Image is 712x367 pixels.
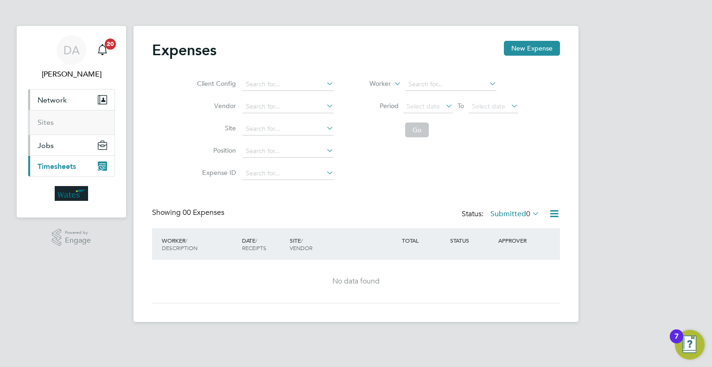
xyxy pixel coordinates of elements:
div: No data found [161,277,551,286]
label: Site [194,124,236,132]
div: STATUS [448,232,496,249]
span: Engage [65,237,91,245]
label: Submitted [490,209,540,219]
span: To [455,100,467,112]
label: Period [357,102,399,110]
label: Expense ID [194,168,236,177]
a: DA[PERSON_NAME] [28,35,115,80]
a: Powered byEngage [52,229,91,246]
span: 20 [105,39,116,50]
span: Select date [472,102,505,110]
button: Network [28,90,114,110]
label: Worker [349,79,391,89]
a: 20 [93,35,112,65]
input: Search for... [242,78,334,91]
label: Position [194,146,236,155]
a: Go to home page [28,186,115,201]
span: Select date [407,102,440,110]
input: Search for... [242,145,334,158]
div: Status: [462,208,541,221]
span: Network [38,96,67,104]
span: 0 [526,209,530,219]
span: Dimitar Aleksiev [28,69,115,80]
div: WORKER [159,232,240,256]
button: Open Resource Center, 7 new notifications [675,330,705,360]
span: / [255,237,257,244]
div: APPROVER [496,232,544,249]
button: Timesheets [28,156,114,176]
span: RECEIPTS [242,244,267,251]
span: VENDOR [290,244,312,251]
div: DATE [240,232,288,256]
div: SITE [287,232,400,256]
h2: Expenses [152,41,216,59]
div: 7 [674,336,679,348]
button: New Expense [504,41,560,56]
input: Search for... [405,78,496,91]
div: Showing [152,208,226,218]
span: / [301,237,303,244]
span: Jobs [38,141,54,150]
span: DESCRIPTION [162,244,197,251]
span: / [185,237,187,244]
span: Powered by [65,229,91,237]
div: TOTAL [400,232,448,249]
div: Network [28,110,114,135]
button: Go [405,122,429,137]
label: Vendor [194,102,236,110]
span: 00 Expenses [183,208,224,217]
span: DA [64,44,80,56]
input: Search for... [242,100,334,113]
a: Sites [38,118,54,127]
input: Search for... [242,167,334,180]
span: Timesheets [38,162,76,171]
label: Client Config [194,79,236,88]
img: wates-logo-retina.png [55,186,88,201]
button: Jobs [28,135,114,155]
nav: Main navigation [17,26,126,218]
input: Search for... [242,122,334,135]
